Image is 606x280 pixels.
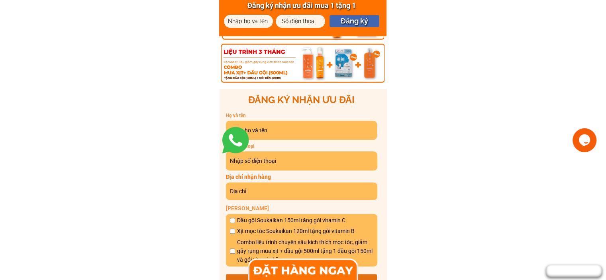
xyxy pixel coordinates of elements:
[237,216,373,225] span: Dầu gội Soukaikan 150ml tặng gói vitamin C
[329,15,379,27] p: Đăng ký
[228,121,375,140] input: Nhập họ và tên
[226,174,271,180] span: Địa chỉ nhận hàng
[226,143,314,150] p: Số điện thoại
[226,15,271,28] input: Nhập họ và tên
[226,92,377,108] h3: ĐĂNG KÝ NHẬN ƯU ĐÃI
[237,238,373,264] span: Combo liệu trình chuyên sâu kích thích mọc tóc, giảm gãy rụng mua xịt + dầu gội 500ml tặng 1 dầu ...
[573,128,598,152] iframe: chat widget
[226,204,377,213] p: [PERSON_NAME]
[237,227,373,235] span: Xịt mọc tóc Soukaikan 120ml tặng gói vitamin B
[228,151,375,170] input: Nhập số điện thoại
[226,112,314,119] p: Họ và tên
[228,182,375,200] input: Địa chỉ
